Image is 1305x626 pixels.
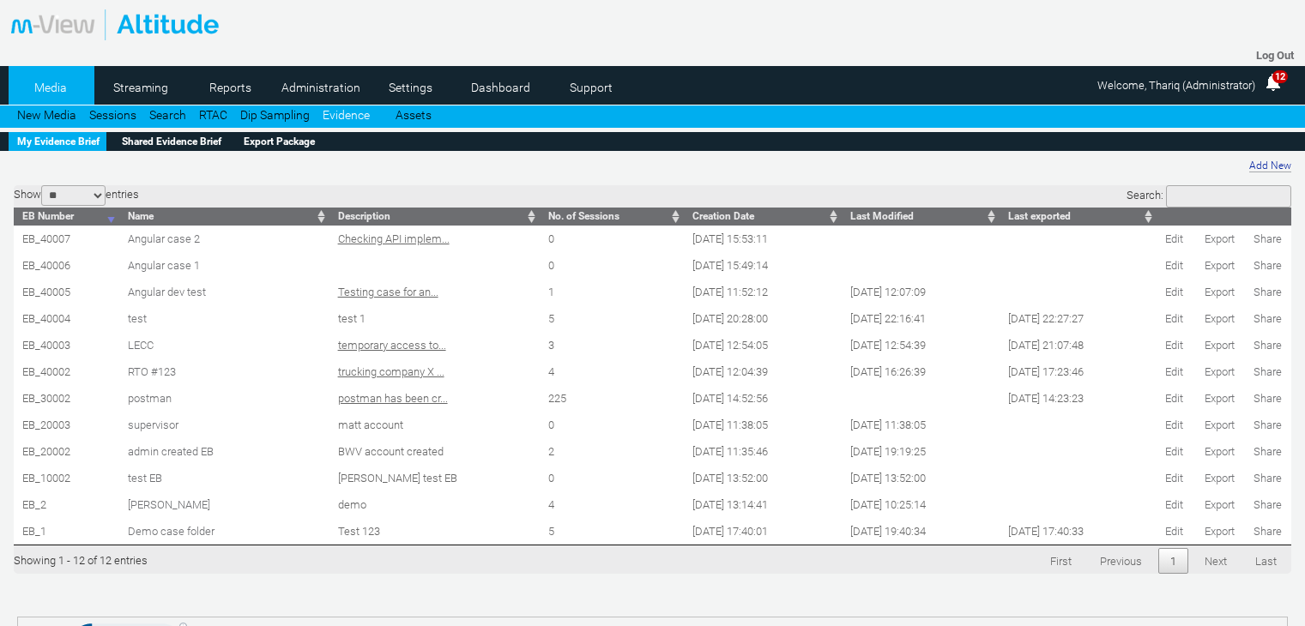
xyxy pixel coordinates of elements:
td: [DATE] 14:23:23 [1000,385,1157,412]
a: Edit [1165,525,1183,538]
a: Administration [279,75,362,100]
select: Showentries [41,185,106,206]
td: [DATE] 11:38:05 [684,412,842,438]
a: Share [1254,365,1282,378]
img: bell25.png [1263,72,1284,93]
td: [DATE] 17:40:01 [684,518,842,545]
a: test EB [128,472,162,485]
span: test 1 [338,312,366,325]
span: LECC [128,339,154,352]
a: admin created EB [128,445,214,458]
a: Shared Evidence Brief [113,132,228,151]
a: test [128,312,147,325]
td: EB_20003 [14,412,119,438]
td: 3 [540,332,684,358]
td: [DATE] 11:35:46 [684,438,842,465]
a: Export [1205,392,1235,405]
a: Share [1254,232,1282,245]
td: 0 [540,412,684,438]
a: Dip Sampling [240,108,310,122]
td: [DATE] 15:53:11 [684,226,842,252]
td: [DATE] 13:52:00 [684,465,842,491]
th: Creation Date: activate to sort column ascending [684,208,842,226]
td: EB_30002 [14,385,119,412]
td: [DATE] 11:38:05 [842,412,1000,438]
a: Search [149,108,186,122]
td: [DATE] 21:07:48 [1000,332,1157,358]
a: Export [1205,498,1235,511]
span: matt account [338,418,403,431]
th: No. of Sessions: activate to sort column ascending [540,208,684,226]
span: [PERSON_NAME] test EB [338,472,457,485]
span: postman has been cr... [338,392,448,405]
td: 0 [540,465,684,491]
div: Showing 1 - 12 of 12 entries [14,545,148,567]
a: Settings [369,75,452,100]
a: Edit [1165,392,1183,405]
a: Export Package [235,132,322,151]
td: 0 [540,226,684,252]
span: demo [338,498,366,511]
td: EB_40005 [14,279,119,305]
a: Edit [1165,472,1183,485]
a: Edit [1165,365,1183,378]
td: EB_40003 [14,332,119,358]
td: EB_40004 [14,305,119,332]
a: Share [1254,286,1282,298]
span: Testing case for an... [338,286,438,298]
a: 1 [1158,548,1188,574]
a: Reports [189,75,272,100]
a: Next [1193,548,1239,574]
span: BWV account created [338,445,444,458]
a: My Evidence Brief [9,132,106,151]
th: Last exported: activate to sort column ascending [1000,208,1157,226]
td: EB_10002 [14,465,119,491]
a: Share [1254,259,1282,272]
td: [DATE] 14:52:56 [684,385,842,412]
a: Export [1205,472,1235,485]
a: Angular case 2 [128,232,200,245]
td: [DATE] 22:16:41 [842,305,1000,332]
label: Show entries [14,188,139,201]
a: RTO #123 [128,365,176,378]
td: [DATE] 12:54:39 [842,332,1000,358]
td: EB_40002 [14,358,119,385]
a: Streaming [99,75,182,100]
a: Export [1205,286,1235,298]
td: 4 [540,491,684,518]
th: EB Number: activate to sort column ascending [14,208,119,226]
a: Previous [1088,548,1154,574]
a: Export [1205,418,1235,431]
a: Export [1205,365,1235,378]
td: [DATE] 12:54:05 [684,332,842,358]
td: [DATE] 12:07:09 [842,279,1000,305]
a: Share [1254,445,1282,458]
td: [DATE] 11:52:12 [684,279,842,305]
a: Log Out [1256,49,1294,62]
td: [DATE] 19:40:34 [842,518,1000,545]
a: supervisor [128,418,178,431]
td: EB_40007 [14,226,119,252]
a: Export [1205,445,1235,458]
a: Export [1205,525,1235,538]
a: Share [1254,339,1282,352]
span: postman [128,392,172,405]
a: Angular dev test [128,286,206,298]
a: Last [1243,548,1289,574]
span: trucking company X ... [338,365,444,378]
span: Checking API implem... [338,232,450,245]
td: [DATE] 20:28:00 [684,305,842,332]
span: Welcome, Thariq (Administrator) [1097,79,1255,92]
td: [DATE] 19:19:25 [842,438,1000,465]
a: Export [1205,339,1235,352]
td: [DATE] 13:14:41 [684,491,842,518]
a: [PERSON_NAME] [128,498,210,511]
td: [DATE] 12:04:39 [684,358,842,385]
a: Share [1254,498,1282,511]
